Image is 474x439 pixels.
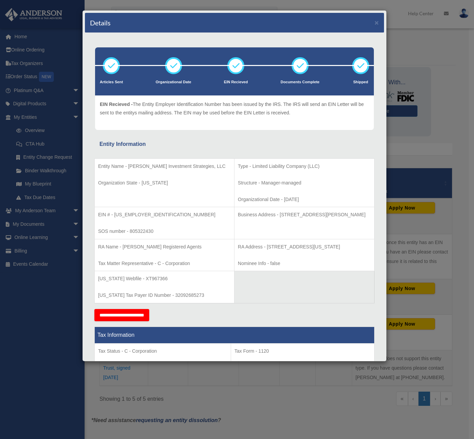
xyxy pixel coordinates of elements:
[98,179,231,187] p: Organization State - [US_STATE]
[280,79,319,86] p: Documents Complete
[98,275,231,283] p: [US_STATE] Webfile - XT967366
[375,19,379,26] button: ×
[98,162,231,171] p: Entity Name - [PERSON_NAME] Investment Strategies, LLC
[100,102,133,107] span: EIN Recieved -
[100,79,123,86] p: Articles Sent
[156,79,191,86] p: Organizational Date
[234,347,371,355] p: Tax Form - 1120
[352,79,369,86] p: Shipped
[95,343,231,393] td: Tax Period Type - Calendar Year
[99,139,369,149] div: Entity Information
[98,211,231,219] p: EIN # - [US_EMPLOYER_IDENTIFICATION_NUMBER]
[98,259,231,268] p: Tax Matter Representative - C - Corporation
[90,18,111,27] h4: Details
[98,243,231,251] p: RA Name - [PERSON_NAME] Registered Agents
[98,227,231,236] p: SOS number - 805322430
[224,79,248,86] p: EIN Recieved
[238,179,371,187] p: Structure - Manager-managed
[238,211,371,219] p: Business Address - [STREET_ADDRESS][PERSON_NAME]
[98,347,227,355] p: Tax Status - C - Corporation
[100,100,369,117] p: The Entity Employer Identification Number has been issued by the IRS. The IRS will send an EIN Le...
[95,327,375,343] th: Tax Information
[238,195,371,204] p: Organizational Date - [DATE]
[98,291,231,300] p: [US_STATE] Tax Payer ID Number - 32092685273
[238,243,371,251] p: RA Address - [STREET_ADDRESS][US_STATE]
[238,162,371,171] p: Type - Limited Liability Company (LLC)
[238,259,371,268] p: Nominee Info - false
